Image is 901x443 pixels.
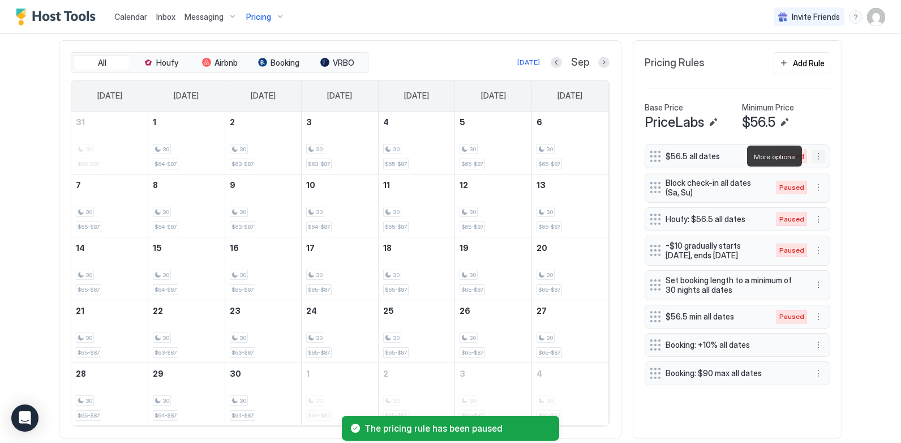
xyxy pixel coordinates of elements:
[455,300,532,363] td: September 26, 2025
[225,237,302,258] a: September 16, 2025
[162,146,169,153] span: 30
[225,174,302,237] td: September 9, 2025
[16,8,101,25] a: Host Tools Logo
[378,112,455,174] td: September 4, 2025
[645,103,683,113] span: Base Price
[812,181,825,194] div: menu
[546,208,553,216] span: 30
[379,237,455,258] a: September 18, 2025
[378,363,455,425] td: October 2, 2025
[666,275,800,295] span: Set booking length to a minimum of 30 nights all dates
[11,404,38,432] div: Open Intercom Messenger
[538,286,560,293] span: $65-$87
[812,181,825,194] button: More options
[174,91,199,101] span: [DATE]
[148,363,225,425] td: September 29, 2025
[231,223,254,231] span: $63-$87
[71,300,148,321] a: September 21, 2025
[153,306,163,316] span: 22
[538,160,560,168] span: $65-$87
[132,55,189,71] button: Houfy
[78,349,100,356] span: $65-$87
[378,237,455,300] td: September 18, 2025
[546,334,553,342] span: 30
[327,91,352,101] span: [DATE]
[74,55,130,71] button: All
[666,312,765,322] span: $56.5 min all dates
[148,237,225,258] a: September 15, 2025
[557,91,582,101] span: [DATE]
[571,56,589,69] span: Sep
[538,223,560,231] span: $65-$87
[148,300,225,321] a: September 22, 2025
[460,243,469,253] span: 19
[812,338,825,352] div: menu
[849,10,863,24] div: menu
[225,237,302,300] td: September 16, 2025
[793,57,825,69] div: Add Rule
[461,349,483,356] span: $65-$87
[460,117,465,127] span: 5
[231,160,254,168] span: $63-$87
[774,52,830,74] button: Add Rule
[239,146,246,153] span: 30
[156,12,175,22] span: Inbox
[148,300,225,363] td: September 22, 2025
[306,180,315,190] span: 10
[645,57,705,70] span: Pricing Rules
[666,340,800,350] span: Booking: +10% all dates
[812,367,825,380] div: menu
[71,112,148,133] a: August 31, 2025
[867,8,885,26] div: User profile
[812,310,825,323] div: menu
[71,363,148,384] a: September 28, 2025
[308,160,330,168] span: $63-$87
[114,12,147,22] span: Calendar
[455,363,531,384] a: October 3, 2025
[455,300,531,321] a: September 26, 2025
[306,117,312,127] span: 3
[460,180,468,190] span: 12
[153,243,162,253] span: 15
[779,182,804,193] span: Paused
[383,180,390,190] span: 11
[239,208,246,216] span: 30
[666,178,765,198] span: Block check-in all dates (Sa, Su)
[812,367,825,380] button: More options
[460,306,470,316] span: 26
[98,58,106,68] span: All
[309,55,366,71] button: VRBO
[532,300,608,321] a: September 27, 2025
[316,271,323,279] span: 30
[76,306,84,316] span: 21
[516,56,542,69] button: [DATE]
[156,58,178,68] span: Houfy
[271,58,299,68] span: Booking
[225,363,302,384] a: September 30, 2025
[532,174,608,195] a: September 13, 2025
[225,363,302,425] td: September 30, 2025
[379,363,455,384] a: October 2, 2025
[481,91,506,101] span: [DATE]
[97,91,122,101] span: [DATE]
[308,349,330,356] span: $65-$87
[71,237,148,300] td: September 14, 2025
[155,349,177,356] span: $63-$87
[153,180,158,190] span: 8
[71,174,148,237] td: September 7, 2025
[812,338,825,352] button: More options
[250,55,307,71] button: Booking
[85,334,92,342] span: 30
[706,116,720,129] button: Edit
[546,271,553,279] span: 30
[230,369,241,378] span: 30
[156,11,175,23] a: Inbox
[666,214,765,224] span: Houfy: $56.5 all dates
[537,117,542,127] span: 6
[302,363,379,425] td: October 1, 2025
[532,237,608,258] a: September 20, 2025
[378,174,455,237] td: September 11, 2025
[155,160,177,168] span: $64-$87
[455,237,532,300] td: September 19, 2025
